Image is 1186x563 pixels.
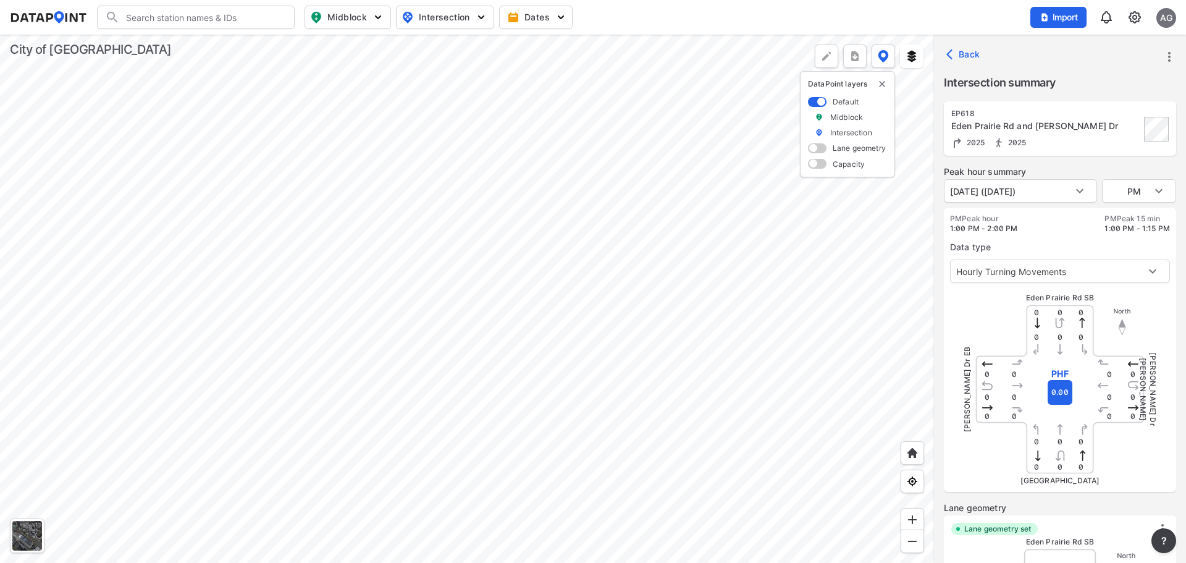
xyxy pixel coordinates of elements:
[1030,11,1092,23] a: Import
[906,535,919,548] img: MAAAAAElFTkSuQmCC
[309,10,324,25] img: map_pin_mid.602f9df1.svg
[1159,46,1180,67] button: more
[1026,537,1095,546] span: Eden Prairie Rd SB
[944,166,1176,178] label: Peak hour summary
[944,44,985,64] button: Back
[372,11,384,23] img: 5YPKRKmlfpI5mqlR8AD95paCi+0kK1fRFDJSaMmawlwaeJcJwk9O2fotCW5ve9gAAAAASUVORK5CYII=
[310,10,383,25] span: Midblock
[906,514,919,526] img: ZvzfEJKXnyWIrJytrsY285QMwk63cM6Drc+sIAAAAASUVORK5CYII=
[1156,523,1169,535] img: vertical_dots.6d2e40ca.svg
[944,502,1176,514] label: Lane geometry
[510,11,565,23] span: Dates
[10,519,44,553] div: Toggle basemap
[1138,352,1158,426] span: [PERSON_NAME] Dr [PERSON_NAME]
[906,475,919,488] img: zeq5HYn9AnE9l6UmnFLPAAAAAElFTkSuQmCC
[10,41,172,58] div: City of [GEOGRAPHIC_DATA]
[833,159,865,169] label: Capacity
[1159,533,1169,548] span: ?
[808,79,887,89] p: DataPoint layers
[878,50,889,62] img: data-point-layers.37681fc9.svg
[872,44,895,68] button: DataPoint layers
[1026,293,1095,302] span: Eden Prairie Rd SB
[950,224,1018,233] span: 1:00 PM - 2:00 PM
[1102,179,1176,203] div: PM
[1127,10,1142,25] img: cids17cp3yIFEOpj3V8A9qJSH103uA521RftCD4eeui4ksIb+krbm5XvIjxD52OS6NWLn9gAAAAAElFTkSuQmCC
[475,11,487,23] img: 5YPKRKmlfpI5mqlR8AD95paCi+0kK1fRFDJSaMmawlwaeJcJwk9O2fotCW5ve9gAAAAASUVORK5CYII=
[1040,12,1049,22] img: file_add.62c1e8a2.svg
[993,137,1005,149] img: Pedestrian count
[10,11,87,23] img: dataPointLogo.9353c09d.svg
[944,74,1176,91] label: Intersection summary
[815,127,823,138] img: marker_Intersection.6861001b.svg
[901,441,924,465] div: Home
[833,96,859,107] label: Default
[964,138,985,147] span: 2025
[843,44,867,68] button: more
[1099,10,1114,25] img: 8A77J+mXikMhHQAAAAASUVORK5CYII=
[950,260,1170,283] div: Hourly Turning Movements
[1030,7,1087,28] button: Import
[833,143,886,153] label: Lane geometry
[815,44,838,68] div: Polygon tool
[815,112,823,122] img: marker_Midblock.5ba75e30.svg
[507,11,519,23] img: calendar-gold.39a51dde.svg
[877,79,887,89] img: close-external-leyer.3061a1c7.svg
[901,530,924,553] div: Zoom out
[951,137,964,149] img: Turning count
[402,10,486,25] span: Intersection
[962,347,972,432] span: [PERSON_NAME] Dr EB
[120,7,287,27] input: Search
[900,44,923,68] button: External layers
[830,112,863,122] label: Midblock
[830,127,872,138] label: Intersection
[555,11,567,23] img: 5YPKRKmlfpI5mqlR8AD95paCi+0kK1fRFDJSaMmawlwaeJcJwk9O2fotCW5ve9gAAAAASUVORK5CYII=
[1005,138,1027,147] span: 2025
[901,470,924,493] div: View my location
[877,79,887,89] button: delete
[906,50,918,62] img: layers.ee07997e.svg
[1156,8,1176,28] div: AG
[906,447,919,459] img: +XpAUvaXAN7GudzAAAAAElFTkSuQmCC
[499,6,573,29] button: Dates
[964,524,1032,534] label: Lane geometry set
[951,109,1140,119] div: EP618
[1104,214,1170,224] label: PM Peak 15 min
[400,10,415,25] img: map_pin_int.54838e6b.svg
[849,50,861,62] img: xqJnZQTG2JQi0x5lvmkeSNbbgIiQD62bqHG8IfrOzanD0FsRdYrij6fAAAAAElFTkSuQmCC
[944,179,1097,203] div: [DATE] ([DATE])
[1104,224,1170,233] span: 1:00 PM - 1:15 PM
[949,48,980,61] span: Back
[1151,528,1176,553] button: more
[396,6,494,29] button: Intersection
[901,508,924,531] div: Zoom in
[950,241,1170,253] label: Data type
[305,6,391,29] button: Midblock
[950,214,1018,224] label: PM Peak hour
[951,120,1140,132] div: Eden Prairie Rd and Beverly Dr
[820,50,833,62] img: +Dz8AAAAASUVORK5CYII=
[1038,11,1079,23] span: Import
